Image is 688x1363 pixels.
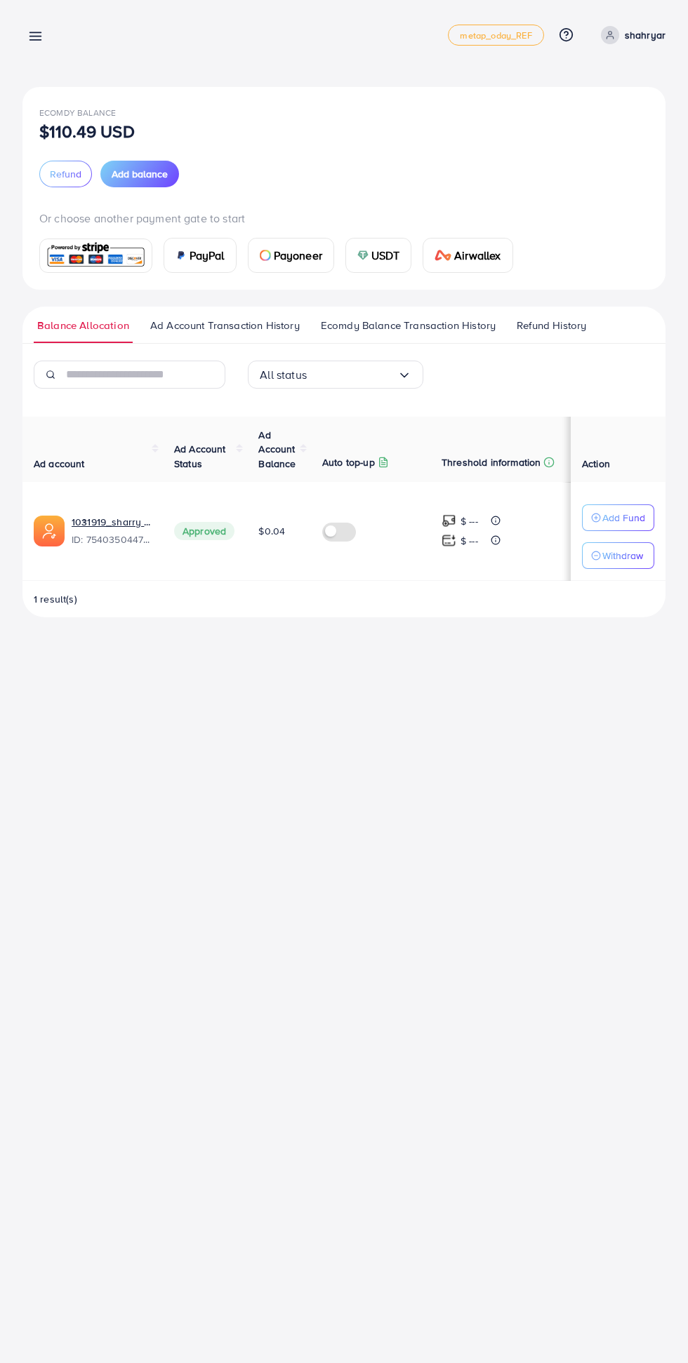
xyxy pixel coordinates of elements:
img: top-up amount [442,533,456,548]
img: card [176,250,187,261]
span: Airwallex [454,247,501,264]
span: ID: 7540350447681863698 [72,532,152,546]
p: Threshold information [442,454,541,471]
span: Ad Account Transaction History [150,318,300,333]
span: Ecomdy Balance [39,107,116,119]
span: Ad account [34,457,85,471]
input: Search for option [307,364,397,386]
span: Refund History [517,318,586,333]
img: card [260,250,271,261]
img: card [435,250,451,261]
img: card [357,250,369,261]
a: cardPayPal [164,238,237,273]
button: Refund [39,161,92,187]
img: card [44,241,147,271]
a: cardUSDT [345,238,412,273]
a: 1031919_sharry mughal_1755624852344 [72,515,152,529]
div: Search for option [248,361,423,389]
span: Balance Allocation [37,318,129,333]
a: metap_oday_REF [448,25,543,46]
p: shahryar [625,27,666,43]
span: USDT [371,247,400,264]
button: Add balance [100,161,179,187]
span: Ad Account Status [174,442,226,470]
p: Auto top-up [322,454,375,471]
span: $0.04 [258,524,285,538]
span: Action [582,457,610,471]
p: $ --- [461,513,478,530]
span: 1 result(s) [34,592,77,606]
a: cardPayoneer [248,238,334,273]
span: Ecomdy Balance Transaction History [321,318,496,333]
a: card [39,239,152,273]
a: cardAirwallex [423,238,512,273]
span: Refund [50,167,81,181]
p: Withdraw [602,547,643,564]
span: All status [260,364,307,386]
span: Payoneer [274,247,322,264]
span: PayPal [190,247,225,264]
span: Approved [174,522,234,540]
img: ic-ads-acc.e4c84228.svg [34,516,65,546]
a: shahryar [595,26,666,44]
p: $ --- [461,532,478,549]
p: $110.49 USD [39,123,135,140]
span: Ad Account Balance [258,428,296,471]
button: Add Fund [582,504,654,531]
p: Add Fund [602,509,645,526]
button: Withdraw [582,542,654,569]
span: Add balance [112,167,168,181]
p: Or choose another payment gate to start [39,210,649,227]
div: <span class='underline'>1031919_sharry mughal_1755624852344</span></br>7540350447681863698 [72,515,152,547]
img: top-up amount [442,513,456,528]
span: metap_oday_REF [460,31,531,40]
